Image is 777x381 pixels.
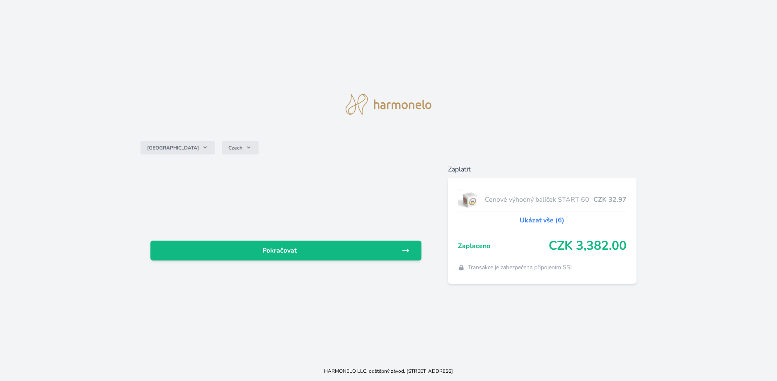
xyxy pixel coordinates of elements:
[157,246,402,256] span: Pokračovat
[549,239,627,253] span: CZK 3,382.00
[485,195,593,205] span: Cenově výhodný balíček START 60
[448,164,637,174] h6: Zaplatit
[222,141,259,154] button: Czech
[593,195,627,205] span: CZK 32.97
[147,145,199,151] span: [GEOGRAPHIC_DATA]
[346,94,432,115] img: logo.svg
[140,141,215,154] button: [GEOGRAPHIC_DATA]
[520,215,564,225] a: Ukázat vše (6)
[468,263,574,272] span: Transakce je zabezpečena připojením SSL
[228,145,242,151] span: Czech
[458,241,549,251] span: Zaplaceno
[458,189,482,210] img: start.jpg
[150,241,421,260] a: Pokračovat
